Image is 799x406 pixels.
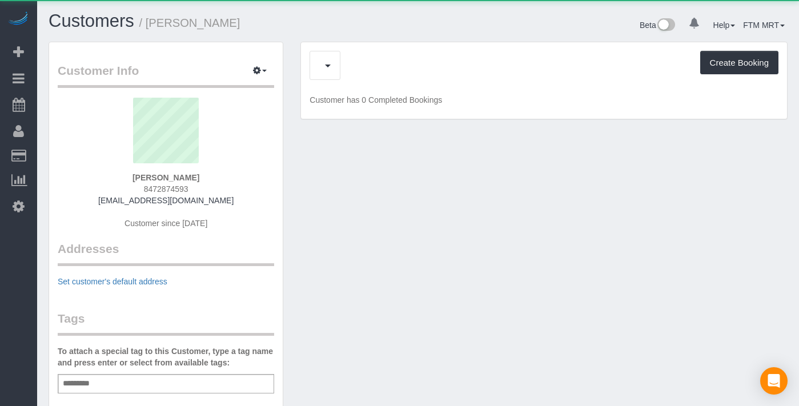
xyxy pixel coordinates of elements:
[713,21,736,30] a: Help
[58,345,274,368] label: To attach a special tag to this Customer, type a tag name and press enter or select from availabl...
[58,310,274,336] legend: Tags
[125,219,207,228] span: Customer since [DATE]
[700,51,778,75] button: Create Booking
[743,21,785,30] a: FTM MRT
[58,277,167,286] a: Set customer's default address
[7,11,30,27] img: Automaid Logo
[133,173,199,182] strong: [PERSON_NAME]
[640,21,675,30] a: Beta
[144,184,188,194] span: 8472874593
[310,94,778,106] p: Customer has 0 Completed Bookings
[58,62,274,88] legend: Customer Info
[49,11,134,31] a: Customers
[98,196,234,205] a: [EMAIL_ADDRESS][DOMAIN_NAME]
[139,17,240,29] small: / [PERSON_NAME]
[656,18,675,33] img: New interface
[760,367,788,395] div: Open Intercom Messenger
